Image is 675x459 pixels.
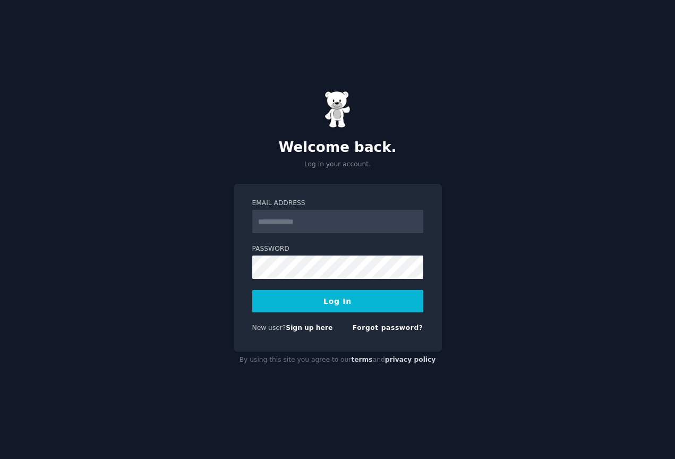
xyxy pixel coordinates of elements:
div: By using this site you agree to our and [234,352,442,369]
a: Sign up here [286,324,332,331]
a: Forgot password? [353,324,423,331]
img: Gummy Bear [324,91,351,128]
h2: Welcome back. [234,139,442,156]
span: New user? [252,324,286,331]
a: terms [351,356,372,363]
button: Log In [252,290,423,312]
label: Email Address [252,199,423,208]
p: Log in your account. [234,160,442,169]
a: privacy policy [385,356,436,363]
label: Password [252,244,423,254]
